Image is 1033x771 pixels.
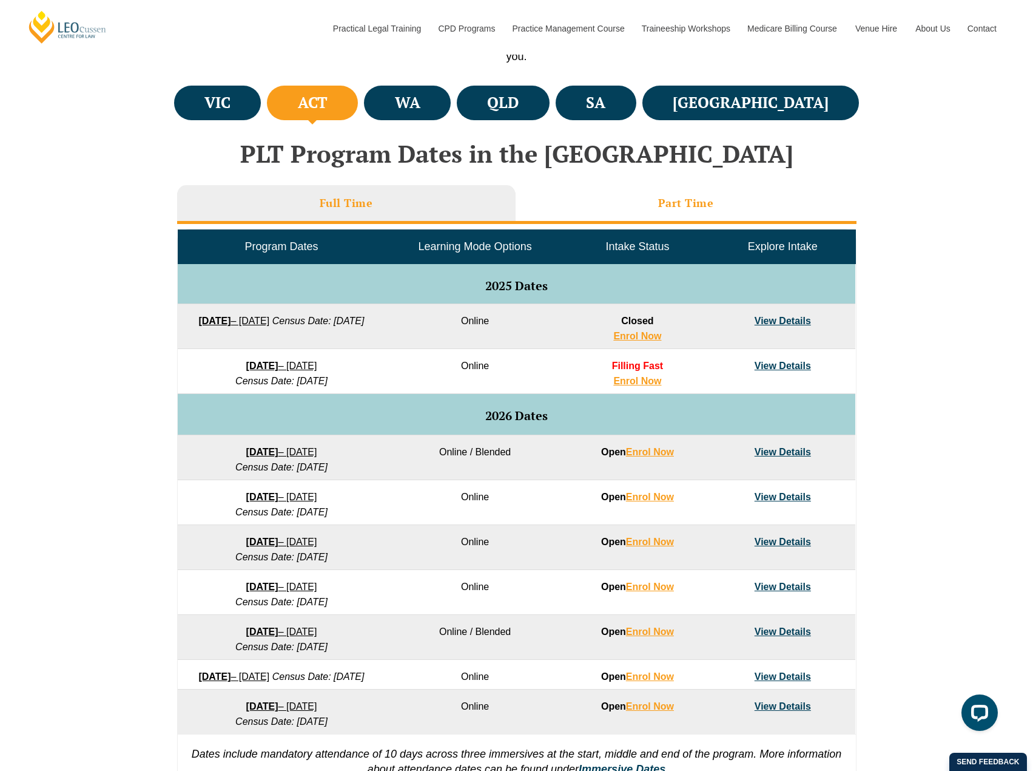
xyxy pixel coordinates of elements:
[601,492,674,502] strong: Open
[385,304,565,349] td: Online
[626,582,674,592] a: Enrol Now
[171,140,863,167] h2: PLT Program Dates in the [GEOGRAPHIC_DATA]
[906,2,958,55] a: About Us
[601,671,674,682] strong: Open
[633,2,738,55] a: Traineeship Workshops
[601,537,674,547] strong: Open
[298,93,328,113] h4: ACT
[235,597,328,607] em: Census Date: [DATE]
[246,492,317,502] a: [DATE]– [DATE]
[755,582,811,592] a: View Details
[246,537,278,547] strong: [DATE]
[27,10,108,44] a: [PERSON_NAME] Centre for Law
[601,627,674,637] strong: Open
[612,361,663,371] span: Filling Fast
[246,701,317,712] a: [DATE]– [DATE]
[626,537,674,547] a: Enrol Now
[244,240,318,253] span: Program Dates
[755,361,811,371] a: View Details
[952,690,1003,741] iframe: LiveChat chat widget
[755,671,811,682] a: View Details
[385,525,565,570] td: Online
[626,671,674,682] a: Enrol Now
[738,2,846,55] a: Medicare Billing Course
[246,627,278,637] strong: [DATE]
[246,537,317,547] a: [DATE]– [DATE]
[385,615,565,660] td: Online / Blended
[198,316,230,326] strong: [DATE]
[198,671,230,682] strong: [DATE]
[198,671,269,682] a: [DATE]– [DATE]
[235,552,328,562] em: Census Date: [DATE]
[626,627,674,637] a: Enrol Now
[246,582,317,592] a: [DATE]– [DATE]
[235,716,328,727] em: Census Date: [DATE]
[601,447,674,457] strong: Open
[235,376,328,386] em: Census Date: [DATE]
[324,2,429,55] a: Practical Legal Training
[601,582,674,592] strong: Open
[429,2,503,55] a: CPD Programs
[846,2,906,55] a: Venue Hire
[385,349,565,394] td: Online
[419,240,532,253] span: Learning Mode Options
[748,240,818,253] span: Explore Intake
[246,361,278,371] strong: [DATE]
[272,671,365,682] em: Census Date: [DATE]
[385,690,565,735] td: Online
[621,316,653,326] span: Closed
[246,627,317,637] a: [DATE]– [DATE]
[198,316,269,326] a: [DATE]– [DATE]
[658,196,714,210] h3: Part Time
[235,642,328,652] em: Census Date: [DATE]
[485,407,548,424] span: 2026 Dates
[385,660,565,690] td: Online
[601,701,674,712] strong: Open
[235,507,328,517] em: Census Date: [DATE]
[395,93,420,113] h4: WA
[605,240,669,253] span: Intake Status
[503,2,633,55] a: Practice Management Course
[272,316,365,326] em: Census Date: [DATE]
[626,701,674,712] a: Enrol Now
[385,480,565,525] td: Online
[626,492,674,502] a: Enrol Now
[755,537,811,547] a: View Details
[755,492,811,502] a: View Details
[958,2,1006,55] a: Contact
[246,582,278,592] strong: [DATE]
[235,462,328,472] em: Census Date: [DATE]
[246,361,317,371] a: [DATE]– [DATE]
[613,331,661,341] a: Enrol Now
[246,447,317,457] a: [DATE]– [DATE]
[246,447,278,457] strong: [DATE]
[485,277,548,294] span: 2025 Dates
[586,93,605,113] h4: SA
[755,447,811,457] a: View Details
[246,492,278,502] strong: [DATE]
[385,570,565,615] td: Online
[755,627,811,637] a: View Details
[613,376,661,386] a: Enrol Now
[487,93,519,113] h4: QLD
[673,93,829,113] h4: [GEOGRAPHIC_DATA]
[246,701,278,712] strong: [DATE]
[320,196,373,210] h3: Full Time
[626,447,674,457] a: Enrol Now
[755,701,811,712] a: View Details
[755,316,811,326] a: View Details
[204,93,230,113] h4: VIC
[385,435,565,480] td: Online / Blended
